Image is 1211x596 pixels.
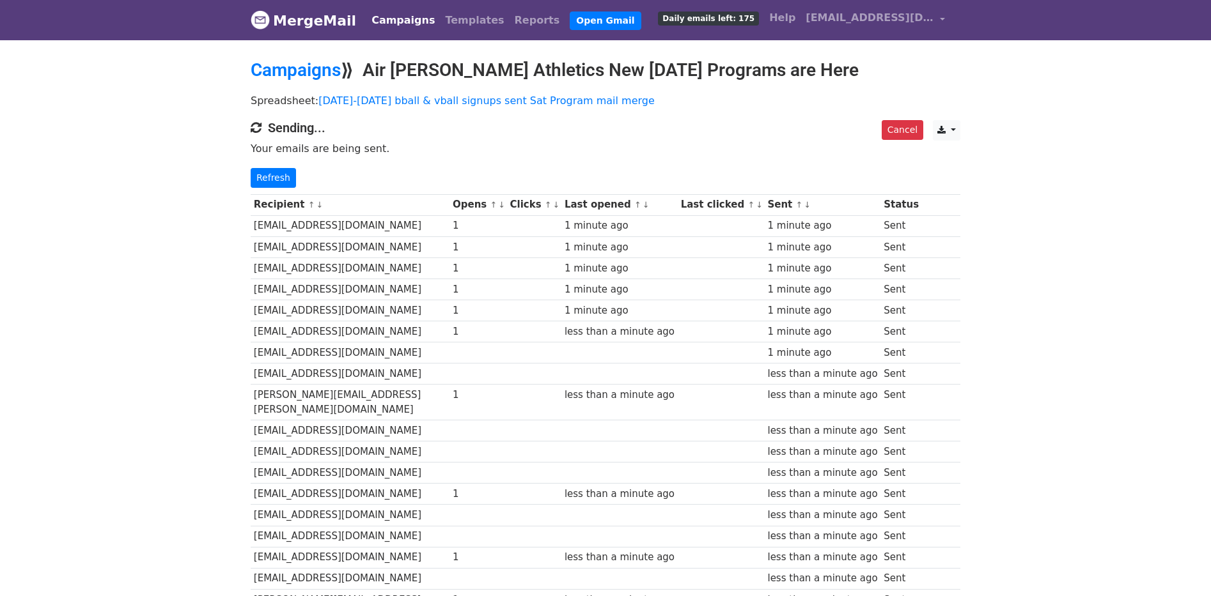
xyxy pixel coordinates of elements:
[366,8,440,33] a: Campaigns
[767,388,877,402] div: less than a minute ago
[767,346,877,360] div: 1 minute ago
[251,194,449,215] th: Recipient
[251,526,449,547] td: [EMAIL_ADDRESS][DOMAIN_NAME]
[553,200,560,210] a: ↓
[658,11,759,26] span: Daily emails left: 175
[767,508,877,523] div: less than a minute ago
[453,487,504,501] div: 1
[880,420,921,441] td: Sent
[880,257,921,279] td: Sent
[498,200,505,210] a: ↓
[880,462,921,484] td: Sent
[507,194,561,215] th: Clicks
[880,279,921,300] td: Sent
[453,261,504,276] div: 1
[747,200,754,210] a: ↑
[251,547,449,568] td: [EMAIL_ADDRESS][DOMAIN_NAME]
[453,218,504,233] div: 1
[251,59,960,81] h2: ⟫ Air [PERSON_NAME] Athletics New [DATE] Programs are Here
[561,194,678,215] th: Last opened
[251,7,356,34] a: MergeMail
[767,240,877,255] div: 1 minute ago
[251,462,449,484] td: [EMAIL_ADDRESS][DOMAIN_NAME]
[251,257,449,279] td: [EMAIL_ADDRESS][DOMAIN_NAME]
[308,200,315,210] a: ↑
[764,5,801,31] a: Help
[653,5,764,31] a: Daily emails left: 175
[767,303,877,318] div: 1 minute ago
[453,303,504,318] div: 1
[880,441,921,462] td: Sent
[251,505,449,526] td: [EMAIL_ADDRESS][DOMAIN_NAME]
[251,279,449,300] td: [EMAIL_ADDRESS][DOMAIN_NAME]
[251,168,296,188] a: Refresh
[767,529,877,544] div: less than a minute ago
[251,342,449,363] td: [EMAIL_ADDRESS][DOMAIN_NAME]
[545,200,552,210] a: ↑
[565,218,675,233] div: 1 minute ago
[251,142,960,155] p: Your emails are being sent.
[449,194,507,215] th: Opens
[251,236,449,257] td: [EMAIL_ADDRESS][DOMAIN_NAME]
[765,194,881,215] th: Sent
[767,550,877,565] div: less than a minute ago
[440,8,509,33] a: Templates
[882,120,923,140] a: Cancel
[565,282,675,297] div: 1 minute ago
[251,441,449,462] td: [EMAIL_ADDRESS][DOMAIN_NAME]
[643,200,650,210] a: ↓
[565,240,675,255] div: 1 minute ago
[565,388,675,402] div: less than a minute ago
[251,321,449,342] td: [EMAIL_ADDRESS][DOMAIN_NAME]
[767,424,877,438] div: less than a minute ago
[453,325,504,339] div: 1
[801,5,950,35] a: [EMAIL_ADDRESS][DOMAIN_NAME]
[767,487,877,501] div: less than a minute ago
[318,95,655,107] a: [DATE]-[DATE] bball & vball signups sent Sat Program mail merge
[806,10,934,26] span: [EMAIL_ADDRESS][DOMAIN_NAME]
[251,420,449,441] td: [EMAIL_ADDRESS][DOMAIN_NAME]
[251,385,449,420] td: [PERSON_NAME][EMAIL_ADDRESS][PERSON_NAME][DOMAIN_NAME]
[767,218,877,233] div: 1 minute ago
[767,466,877,480] div: less than a minute ago
[453,240,504,255] div: 1
[251,59,341,80] a: Campaigns
[565,261,675,276] div: 1 minute ago
[251,300,449,321] td: [EMAIL_ADDRESS][DOMAIN_NAME]
[767,325,877,339] div: 1 minute ago
[880,547,921,568] td: Sent
[880,505,921,526] td: Sent
[767,445,877,459] div: less than a minute ago
[316,200,323,210] a: ↓
[251,568,449,589] td: [EMAIL_ADDRESS][DOMAIN_NAME]
[804,200,811,210] a: ↓
[767,571,877,586] div: less than a minute ago
[756,200,763,210] a: ↓
[570,11,641,30] a: Open Gmail
[880,526,921,547] td: Sent
[678,194,765,215] th: Last clicked
[880,484,921,505] td: Sent
[251,215,449,236] td: [EMAIL_ADDRESS][DOMAIN_NAME]
[767,282,877,297] div: 1 minute ago
[880,342,921,363] td: Sent
[251,94,960,107] p: Spreadsheet:
[251,10,270,29] img: MergeMail logo
[796,200,803,210] a: ↑
[453,282,504,297] div: 1
[880,236,921,257] td: Sent
[565,325,675,339] div: less than a minute ago
[453,550,504,565] div: 1
[767,367,877,381] div: less than a minute ago
[251,484,449,505] td: [EMAIL_ADDRESS][DOMAIN_NAME]
[453,388,504,402] div: 1
[880,568,921,589] td: Sent
[880,363,921,385] td: Sent
[767,261,877,276] div: 1 minute ago
[565,550,675,565] div: less than a minute ago
[490,200,497,210] a: ↑
[510,8,565,33] a: Reports
[251,120,960,135] h4: Sending...
[880,215,921,236] td: Sent
[565,303,675,318] div: 1 minute ago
